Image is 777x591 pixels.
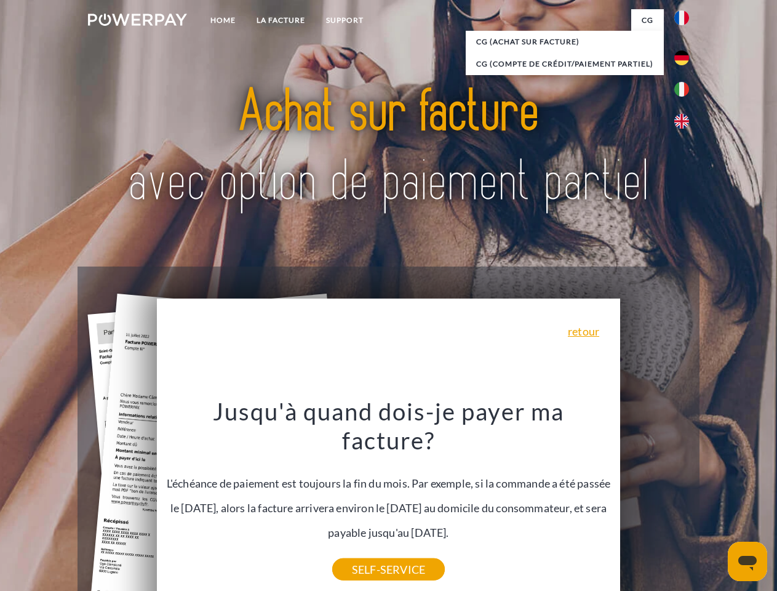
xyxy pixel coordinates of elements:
[246,9,316,31] a: LA FACTURE
[164,396,613,456] h3: Jusqu'à quand dois-je payer ma facture?
[568,326,599,337] a: retour
[674,82,689,97] img: it
[88,14,187,26] img: logo-powerpay-white.svg
[200,9,246,31] a: Home
[631,9,664,31] a: CG
[674,10,689,25] img: fr
[118,59,659,236] img: title-powerpay_fr.svg
[674,114,689,129] img: en
[728,542,767,581] iframe: Bouton de lancement de la fenêtre de messagerie
[316,9,374,31] a: Support
[466,53,664,75] a: CG (Compte de crédit/paiement partiel)
[466,31,664,53] a: CG (achat sur facture)
[674,50,689,65] img: de
[164,396,613,569] div: L'échéance de paiement est toujours la fin du mois. Par exemple, si la commande a été passée le [...
[332,558,445,581] a: SELF-SERVICE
